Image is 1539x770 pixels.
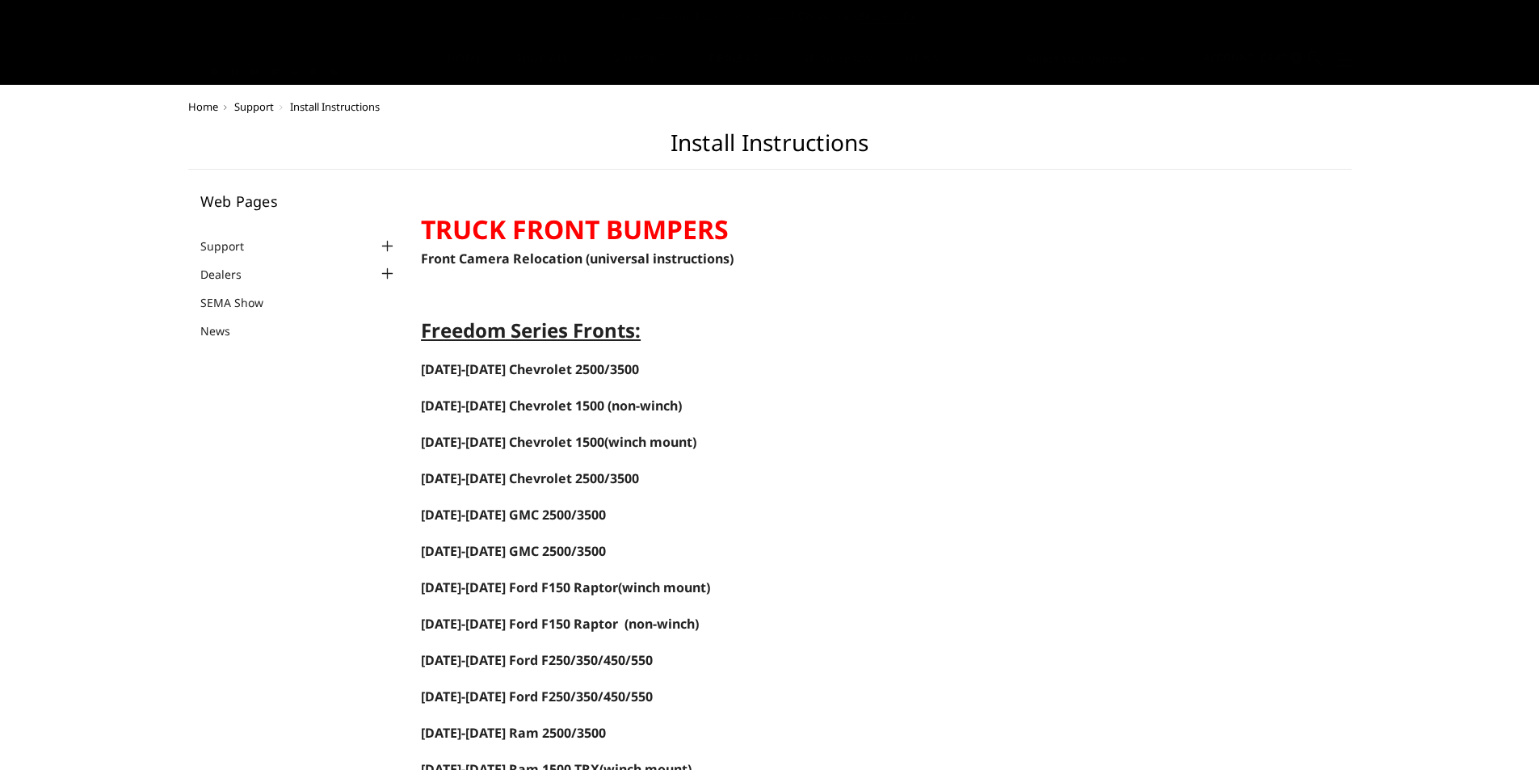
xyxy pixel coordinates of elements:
a: Dealers [200,266,262,283]
a: [DATE]-[DATE] Chevrolet 1500 [421,398,604,414]
span: 0 [1290,52,1302,64]
a: [DATE]-[DATE] Ford F150 Raptor [421,579,618,596]
button: Select Your Vehicle [1011,44,1154,73]
h1: Install Instructions [188,129,1352,170]
a: Account [1203,36,1255,80]
img: BODYGUARD BUMPERS [188,41,362,75]
span: (winch mount) [421,433,696,451]
a: [DATE]-[DATE] Chevrolet 2500/3500 [421,471,639,486]
a: shop all [515,53,581,84]
a: News [905,53,938,84]
a: Support [200,238,264,255]
span: Install Instructions [290,99,380,114]
a: More Info [860,8,914,24]
a: Support [234,99,274,114]
a: SEMA Show [802,53,873,84]
a: Support [613,53,677,84]
span: [DATE]-[DATE] GMC 2500/3500 [421,542,606,560]
a: Home [188,99,218,114]
a: Home [448,53,482,84]
a: [DATE]-[DATE] GMC 2500/3500 [421,506,606,524]
a: [DATE]-[DATE] Ford F150 Raptor [421,616,618,632]
a: Front Camera Relocation (universal instructions) [421,250,734,267]
a: [DATE]-[DATE] Ram 2500/3500 [421,724,606,742]
span: (winch mount) [421,579,710,596]
a: [DATE]-[DATE] GMC 2500/3500 [421,544,606,559]
span: (non-winch) [624,615,699,633]
span: (non-winch) [608,397,682,414]
span: Freedom Series Fronts: [421,317,641,343]
span: ▾ [1139,49,1145,66]
span: [DATE]-[DATE] Chevrolet 2500/3500 [421,469,639,487]
a: [DATE]-[DATE] Ford F250/350/450/550 [421,689,653,705]
a: [DATE]-[DATE] Ford F250/350/450/550 [421,651,653,669]
strong: TRUCK FRONT BUMPERS [421,212,729,246]
a: [DATE]-[DATE] Chevrolet 1500 [421,433,604,451]
a: News [200,322,250,339]
span: [DATE]-[DATE] Ford F250/350/450/550 [421,688,653,705]
span: [DATE]-[DATE] Chevrolet 1500 [421,397,604,414]
a: [DATE]-[DATE] Chevrolet 2500/3500 [421,360,639,378]
h5: Web Pages [200,194,397,208]
span: Account [1203,50,1255,65]
a: Dealers [709,53,771,84]
span: Cart [1260,50,1288,65]
a: Cart 0 [1260,36,1302,80]
a: SEMA Show [200,294,284,311]
span: [DATE]-[DATE] Ford F150 Raptor [421,615,618,633]
span: Select Your Vehicle [1026,50,1128,67]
